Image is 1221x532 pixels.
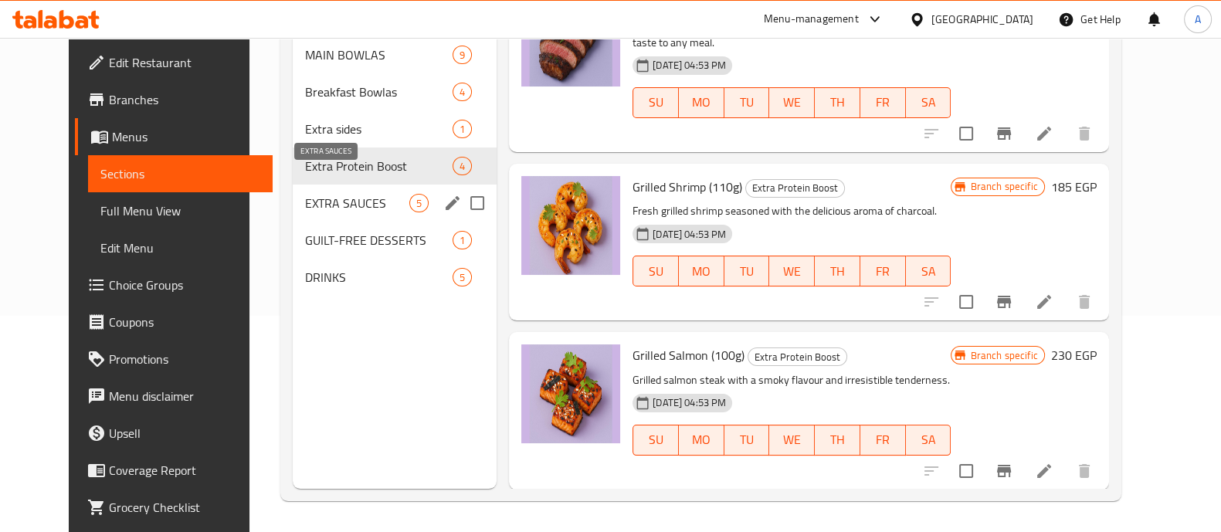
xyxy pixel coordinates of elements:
button: Branch-specific-item [985,452,1023,490]
button: delete [1066,283,1103,320]
span: Edit Menu [100,239,260,257]
button: delete [1066,115,1103,152]
span: [DATE] 04:53 PM [646,395,732,410]
span: 1 [453,233,471,248]
span: WE [775,91,809,114]
button: TH [815,87,860,118]
span: DRINKS [305,268,453,286]
button: SA [906,87,951,118]
div: Extra Protein Boost [745,179,845,198]
span: SA [912,91,945,114]
div: DRINKS5 [293,259,497,296]
a: Choice Groups [75,266,273,303]
div: MAIN BOWLAS9 [293,36,497,73]
a: Edit menu item [1035,462,1053,480]
button: MO [679,256,724,286]
span: Extra sides [305,120,453,138]
span: 4 [453,85,471,100]
a: Edit menu item [1035,293,1053,311]
button: FR [860,87,906,118]
button: TH [815,425,860,456]
a: Coverage Report [75,452,273,489]
span: Sections [100,164,260,183]
div: Breakfast Bowlas [305,83,453,101]
span: 9 [453,48,471,63]
span: Extra Protein Boost [748,348,846,366]
span: Branch specific [964,179,1043,194]
span: SU [639,429,673,451]
span: WE [775,429,809,451]
span: 5 [453,270,471,285]
div: Extra Protein Boost4 [293,147,497,185]
span: Coupons [109,313,260,331]
p: Grilled salmon steak with a smoky flavour and irresistible tenderness. [633,371,951,390]
a: Grocery Checklist [75,489,273,526]
button: SU [633,425,679,456]
div: Breakfast Bowlas4 [293,73,497,110]
button: WE [769,87,815,118]
span: Grilled Salmon (100g) [633,344,744,367]
button: MO [679,87,724,118]
span: TU [731,429,764,451]
button: FR [860,425,906,456]
p: Fresh grilled shrimp seasoned with the delicious aroma of charcoal. [633,202,951,221]
span: TH [821,91,854,114]
span: SA [912,260,945,283]
div: Menu-management [764,10,859,29]
span: 4 [453,159,471,174]
button: WE [769,256,815,286]
span: Full Menu View [100,202,260,220]
button: SU [633,256,679,286]
span: Promotions [109,350,260,368]
div: items [453,120,472,138]
a: Menus [75,118,273,155]
span: FR [867,429,900,451]
div: Extra Protein Boost [748,347,847,366]
span: FR [867,260,900,283]
button: FR [860,256,906,286]
span: MO [685,429,718,451]
span: Grilled Shrimp (110g) [633,175,742,198]
span: Select to update [950,117,982,150]
a: Edit Menu [88,229,273,266]
span: A [1195,11,1201,28]
span: Menus [112,127,260,146]
span: Branch specific [964,348,1043,363]
span: EXTRA SAUCES [305,194,409,212]
a: Edit menu item [1035,124,1053,143]
span: Grocery Checklist [109,498,260,517]
span: MO [685,260,718,283]
div: EXTRA SAUCES5edit [293,185,497,222]
span: TU [731,260,764,283]
a: Menu disclaimer [75,378,273,415]
a: Promotions [75,341,273,378]
span: TU [731,91,764,114]
button: TU [724,425,770,456]
span: 1 [453,122,471,137]
span: Choice Groups [109,276,260,294]
button: MO [679,425,724,456]
a: Coupons [75,303,273,341]
h6: 185 EGP [1051,176,1097,198]
span: Edit Restaurant [109,53,260,72]
a: Full Menu View [88,192,273,229]
button: TU [724,256,770,286]
button: TH [815,256,860,286]
span: Extra Protein Boost [305,157,453,175]
div: GUILT-FREE DESSERTS1 [293,222,497,259]
span: Upsell [109,424,260,442]
span: [DATE] 04:53 PM [646,227,732,242]
div: items [453,157,472,175]
button: SA [906,256,951,286]
span: Extra Protein Boost [746,179,844,197]
button: delete [1066,452,1103,490]
span: SA [912,429,945,451]
span: FR [867,91,900,114]
nav: Menu sections [293,30,497,302]
span: MAIN BOWLAS [305,46,453,64]
button: WE [769,425,815,456]
a: Upsell [75,415,273,452]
